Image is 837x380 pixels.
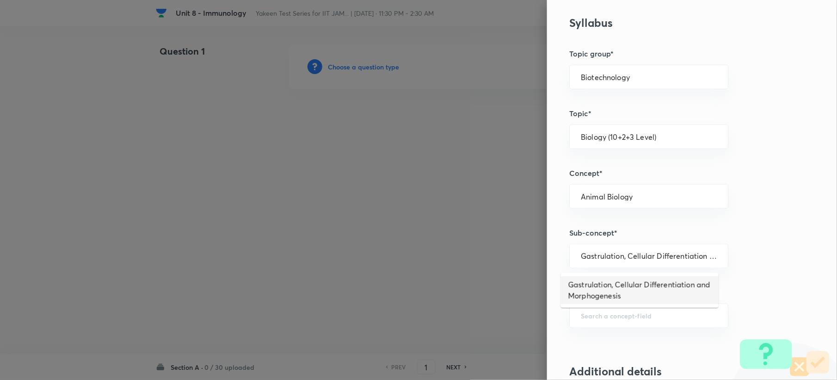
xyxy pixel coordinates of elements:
[569,16,784,30] h3: Syllabus
[723,196,725,198] button: Open
[569,108,784,119] h5: Topic*
[581,132,717,141] input: Search a topic
[723,76,725,78] button: Open
[581,73,717,81] input: Select a topic group
[581,252,717,261] input: Search a sub-concept
[569,227,784,238] h5: Sub-concept*
[723,136,725,138] button: Open
[581,311,717,320] input: Search a concept-field
[561,276,719,304] li: Gastrulation, Cellular Differentiation and Morphogenesis
[569,168,784,179] h5: Concept*
[723,255,725,257] button: Close
[569,48,784,59] h5: Topic group*
[723,315,725,317] button: Open
[581,192,717,201] input: Search a concept
[569,365,784,379] h3: Additional details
